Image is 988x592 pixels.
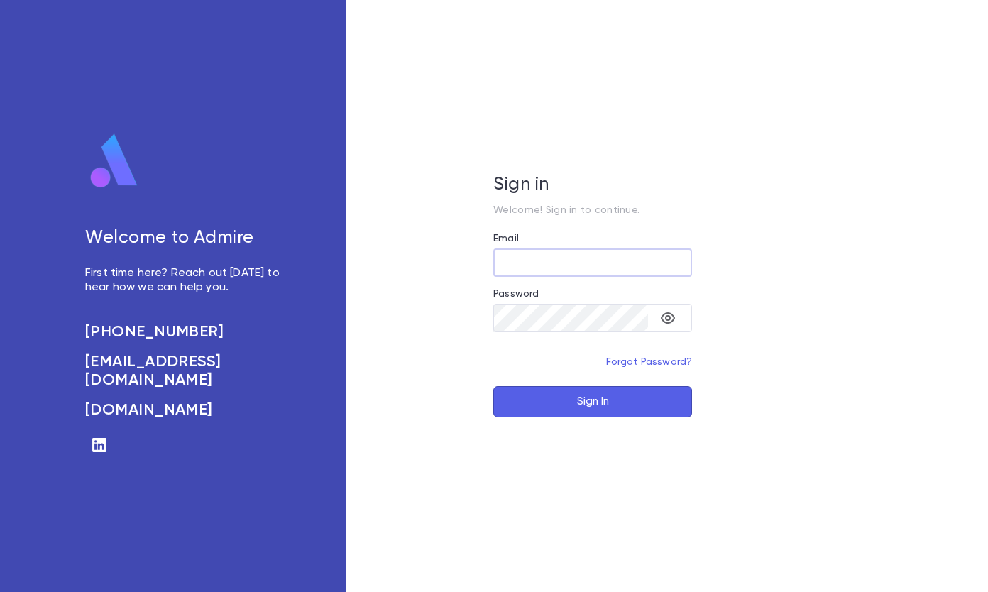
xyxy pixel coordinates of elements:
h5: Welcome to Admire [85,228,289,249]
button: Sign In [493,386,692,417]
img: logo [85,133,143,190]
label: Email [493,233,519,244]
a: Forgot Password? [606,357,693,367]
a: [PHONE_NUMBER] [85,323,289,341]
a: [EMAIL_ADDRESS][DOMAIN_NAME] [85,353,289,390]
a: [DOMAIN_NAME] [85,401,289,420]
label: Password [493,288,539,300]
button: toggle password visibility [654,304,682,332]
p: First time here? Reach out [DATE] to hear how we can help you. [85,266,289,295]
h5: Sign in [493,175,692,196]
p: Welcome! Sign in to continue. [493,204,692,216]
